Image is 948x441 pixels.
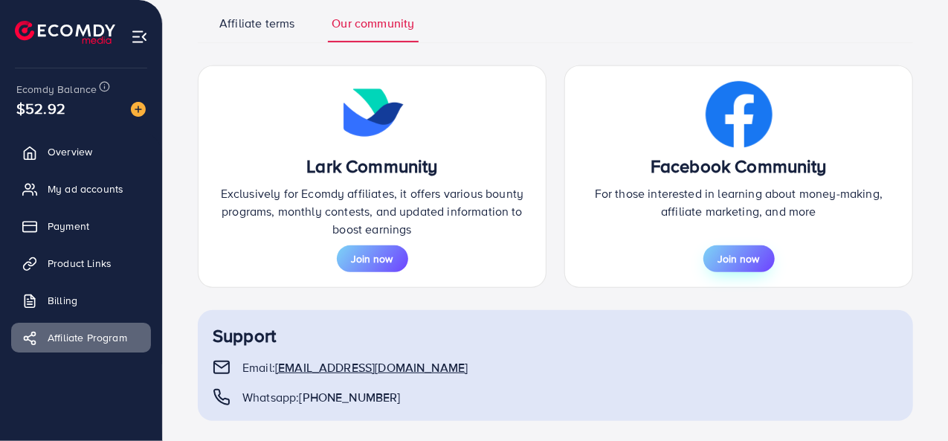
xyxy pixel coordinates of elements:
[352,251,393,266] span: Join now
[11,286,151,315] a: Billing
[11,137,151,167] a: Overview
[216,15,298,42] a: Affiliate terms
[706,81,773,148] img: icon contact
[718,251,760,266] span: Join now
[703,245,775,272] button: Join now
[17,83,64,135] span: $52.92
[213,184,531,238] p: Exclusively for Ecomdy affiliates, it offers various bounty programs, monthly contests, and updat...
[337,245,408,272] button: Join now
[15,21,115,44] img: logo
[11,323,151,353] a: Affiliate Program
[299,389,400,405] span: [PHONE_NUMBER]
[651,155,827,177] h3: Facebook Community
[580,184,897,220] p: For those interested in learning about money-making, affiliate marketing, and more
[11,211,151,241] a: Payment
[48,144,92,159] span: Overview
[328,15,418,42] a: Our community
[213,325,898,347] h3: Support
[48,293,77,308] span: Billing
[275,359,468,376] span: [EMAIL_ADDRESS][DOMAIN_NAME]
[885,374,937,430] iframe: Chat
[48,256,112,271] span: Product Links
[11,174,151,204] a: My ad accounts
[48,181,123,196] span: My ad accounts
[48,330,127,345] span: Affiliate Program
[131,28,148,45] img: menu
[242,388,401,406] p: Whatsapp:
[16,82,97,97] span: Ecomdy Balance
[339,81,406,148] img: icon contact
[306,155,437,177] h3: Lark Community
[48,219,89,234] span: Payment
[131,102,146,117] img: image
[242,358,468,376] p: Email:
[11,248,151,278] a: Product Links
